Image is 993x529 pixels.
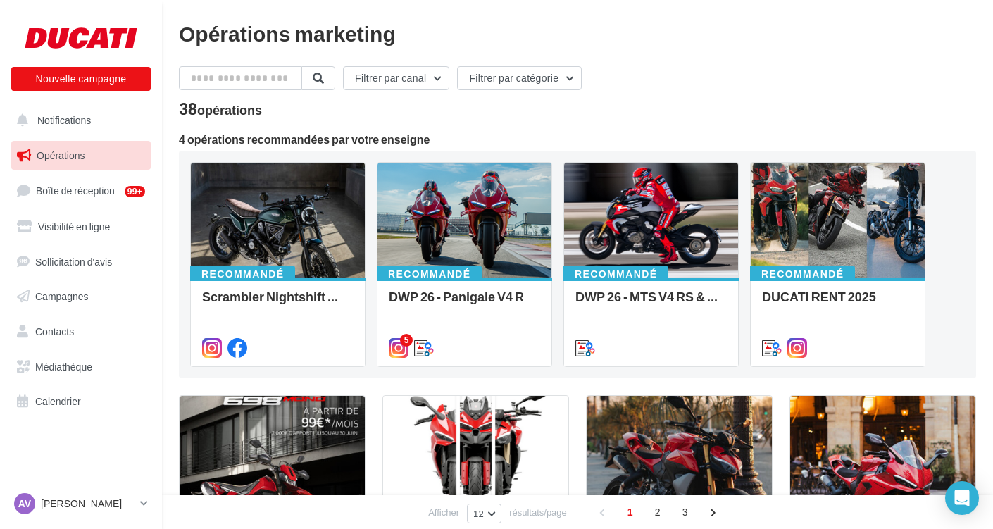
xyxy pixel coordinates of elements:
[41,497,135,511] p: [PERSON_NAME]
[400,334,413,347] div: 5
[563,266,668,282] div: Recommandé
[38,220,110,232] span: Visibilité en ligne
[37,114,91,126] span: Notifications
[18,497,31,511] span: AV
[8,282,154,311] a: Campagnes
[8,247,154,277] a: Sollicitation d'avis
[179,23,976,44] div: Opérations marketing
[35,255,112,267] span: Sollicitation d'avis
[509,506,567,519] span: résultats/page
[197,104,262,116] div: opérations
[179,134,976,145] div: 4 opérations recommandées par votre enseigne
[389,290,540,318] div: DWP 26 - Panigale V4 R
[647,501,669,523] span: 2
[202,290,354,318] div: Scrambler Nightshift MY26
[179,101,262,117] div: 38
[575,290,727,318] div: DWP 26 - MTS V4 RS & Diavel V4 RS
[8,175,154,206] a: Boîte de réception99+
[762,290,913,318] div: DUCATI RENT 2025
[37,149,85,161] span: Opérations
[377,266,482,282] div: Recommandé
[125,186,145,197] div: 99+
[11,490,151,517] a: AV [PERSON_NAME]
[428,506,459,519] span: Afficher
[467,504,501,523] button: 12
[8,212,154,242] a: Visibilité en ligne
[35,290,89,302] span: Campagnes
[8,141,154,170] a: Opérations
[8,387,154,416] a: Calendrier
[619,501,642,523] span: 1
[11,67,151,91] button: Nouvelle campagne
[190,266,295,282] div: Recommandé
[945,481,979,515] div: Open Intercom Messenger
[35,325,74,337] span: Contacts
[35,361,92,373] span: Médiathèque
[750,266,855,282] div: Recommandé
[457,66,582,90] button: Filtrer par catégorie
[8,317,154,347] a: Contacts
[8,352,154,382] a: Médiathèque
[473,508,484,519] span: 12
[35,395,81,407] span: Calendrier
[36,185,115,197] span: Boîte de réception
[674,501,697,523] span: 3
[343,66,449,90] button: Filtrer par canal
[8,106,148,135] button: Notifications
